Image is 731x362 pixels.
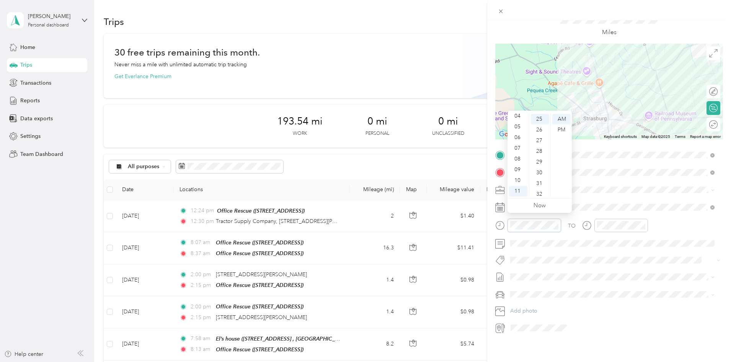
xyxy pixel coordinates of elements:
button: Keyboard shortcuts [604,134,637,139]
a: Now [534,202,546,209]
div: 30 [531,167,549,178]
div: 07 [509,143,527,154]
div: 09 [509,164,527,175]
div: 04 [509,111,527,121]
div: AM [552,114,571,124]
div: 28 [531,146,549,157]
a: Report a map error [690,134,721,139]
div: 26 [531,124,549,135]
iframe: Everlance-gr Chat Button Frame [688,319,731,362]
div: 32 [531,189,549,200]
div: 27 [531,135,549,146]
div: 29 [531,157,549,167]
p: Miles [602,28,617,37]
a: Terms (opens in new tab) [675,134,685,139]
div: TO [568,222,576,230]
div: 11 [509,186,527,197]
div: PM [552,124,571,135]
div: 10 [509,175,527,186]
span: Map data ©2025 [641,134,670,139]
div: 08 [509,154,527,164]
div: 06 [509,132,527,143]
div: 31 [531,178,549,189]
a: Open this area in Google Maps (opens a new window) [497,129,522,139]
div: 25 [531,114,549,124]
div: 05 [509,121,527,132]
button: Add photo [507,306,723,316]
img: Google [497,129,522,139]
